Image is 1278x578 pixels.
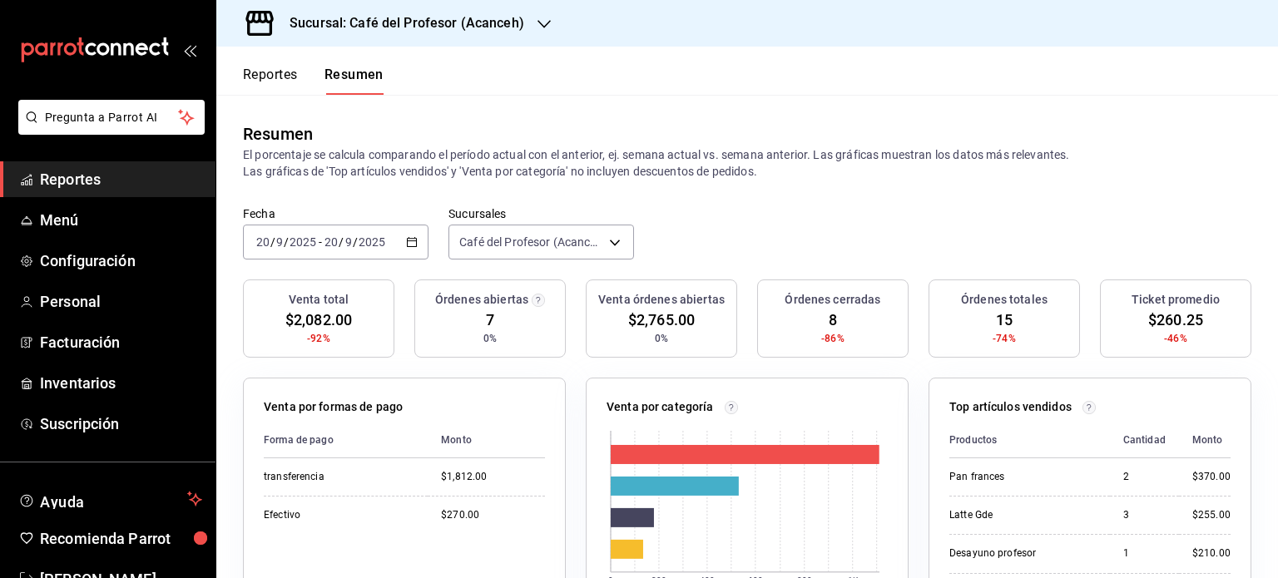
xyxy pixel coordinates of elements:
th: Cantidad [1110,422,1179,458]
span: Menú [40,209,202,231]
span: $260.25 [1148,309,1203,331]
p: Venta por categoría [607,398,714,416]
button: Resumen [324,67,384,95]
p: Venta por formas de pago [264,398,403,416]
th: Monto [428,422,545,458]
div: 3 [1123,508,1166,522]
h3: Órdenes cerradas [785,291,880,309]
input: -- [275,235,284,249]
span: -86% [821,331,845,346]
button: open_drawer_menu [183,43,196,57]
button: Pregunta a Parrot AI [18,100,205,135]
span: / [339,235,344,249]
span: $2,082.00 [285,309,352,331]
div: Latte Gde [949,508,1097,522]
span: -92% [307,331,330,346]
span: Personal [40,290,202,313]
input: -- [255,235,270,249]
th: Forma de pago [264,422,428,458]
span: 15 [996,309,1013,331]
div: transferencia [264,470,414,484]
label: Fecha [243,208,428,220]
button: Reportes [243,67,298,95]
div: Desayuno profesor [949,546,1097,561]
span: Pregunta a Parrot AI [45,109,179,126]
h3: Órdenes abiertas [435,291,528,309]
span: Reportes [40,168,202,190]
span: 0% [655,331,668,346]
span: Configuración [40,249,202,272]
span: / [270,235,275,249]
p: El porcentaje se calcula comparando el período actual con el anterior, ej. semana actual vs. sema... [243,146,1251,180]
th: Monto [1179,422,1231,458]
span: Facturación [40,331,202,353]
h3: Venta órdenes abiertas [598,291,725,309]
span: 8 [829,309,837,331]
span: Inventarios [40,372,202,394]
div: 2 [1123,470,1166,484]
div: $370.00 [1192,470,1231,484]
span: / [353,235,358,249]
h3: Sucursal: Café del Profesor (Acanceh) [276,13,524,33]
span: -74% [993,331,1016,346]
p: Top artículos vendidos [949,398,1072,416]
span: / [284,235,289,249]
span: Suscripción [40,413,202,435]
span: 0% [483,331,497,346]
span: Ayuda [40,489,181,509]
h3: Venta total [289,291,349,309]
input: ---- [289,235,317,249]
div: navigation tabs [243,67,384,95]
span: 7 [486,309,494,331]
span: Recomienda Parrot [40,527,202,550]
span: -46% [1164,331,1187,346]
span: Café del Profesor (Acanceh) [459,234,603,250]
div: Resumen [243,121,313,146]
div: Pan frances [949,470,1097,484]
input: -- [344,235,353,249]
h3: Órdenes totales [961,291,1048,309]
div: $1,812.00 [441,470,545,484]
div: 1 [1123,546,1166,561]
span: - [319,235,322,249]
label: Sucursales [448,208,634,220]
h3: Ticket promedio [1132,291,1220,309]
div: $255.00 [1192,508,1231,522]
input: -- [324,235,339,249]
div: $270.00 [441,508,545,522]
span: $2,765.00 [628,309,695,331]
div: Efectivo [264,508,414,522]
th: Productos [949,422,1110,458]
div: $210.00 [1192,546,1231,561]
a: Pregunta a Parrot AI [12,121,205,138]
input: ---- [358,235,386,249]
